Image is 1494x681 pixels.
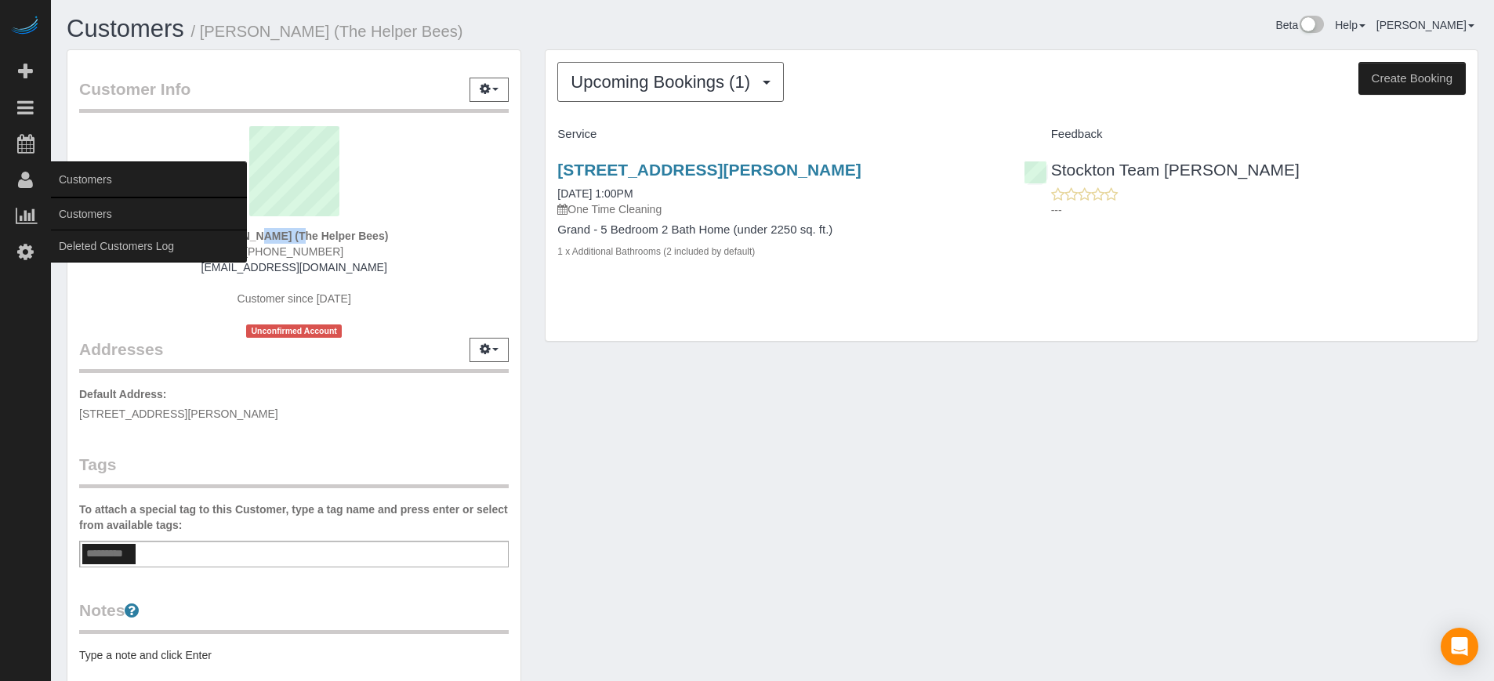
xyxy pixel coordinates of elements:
[1376,19,1474,31] a: [PERSON_NAME]
[79,647,509,663] pre: Type a note and click Enter
[557,62,784,102] button: Upcoming Bookings (1)
[9,16,41,38] img: Automaid Logo
[200,230,388,242] strong: [PERSON_NAME] (The Helper Bees)
[79,78,509,113] legend: Customer Info
[557,161,861,179] a: [STREET_ADDRESS][PERSON_NAME]
[1051,202,1466,218] p: ---
[1024,161,1300,179] a: Stockton Team [PERSON_NAME]
[67,15,184,42] a: Customers
[51,198,247,230] a: Customers
[79,386,167,402] label: Default Address:
[557,246,755,257] small: 1 x Additional Bathrooms (2 included by default)
[1275,19,1324,31] a: Beta
[51,230,247,262] a: Deleted Customers Log
[1358,62,1466,95] button: Create Booking
[191,23,463,40] small: / [PERSON_NAME] (The Helper Bees)
[238,292,351,305] span: Customer since [DATE]
[557,187,633,200] a: [DATE] 1:00PM
[557,201,999,217] p: One Time Cleaning
[1335,19,1365,31] a: Help
[571,72,758,92] span: Upcoming Bookings (1)
[245,245,343,258] span: [PHONE_NUMBER]
[79,453,509,488] legend: Tags
[557,128,999,141] h4: Service
[51,161,247,197] span: Customers
[79,502,509,533] label: To attach a special tag to this Customer, type a tag name and press enter or select from availabl...
[1298,16,1324,36] img: New interface
[557,223,999,237] h4: Grand - 5 Bedroom 2 Bath Home (under 2250 sq. ft.)
[51,197,247,263] ul: Customers
[246,324,342,338] span: Unconfirmed Account
[1441,628,1478,665] div: Open Intercom Messenger
[79,408,278,420] span: [STREET_ADDRESS][PERSON_NAME]
[1024,128,1466,141] h4: Feedback
[201,261,387,273] a: [EMAIL_ADDRESS][DOMAIN_NAME]
[79,599,509,634] legend: Notes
